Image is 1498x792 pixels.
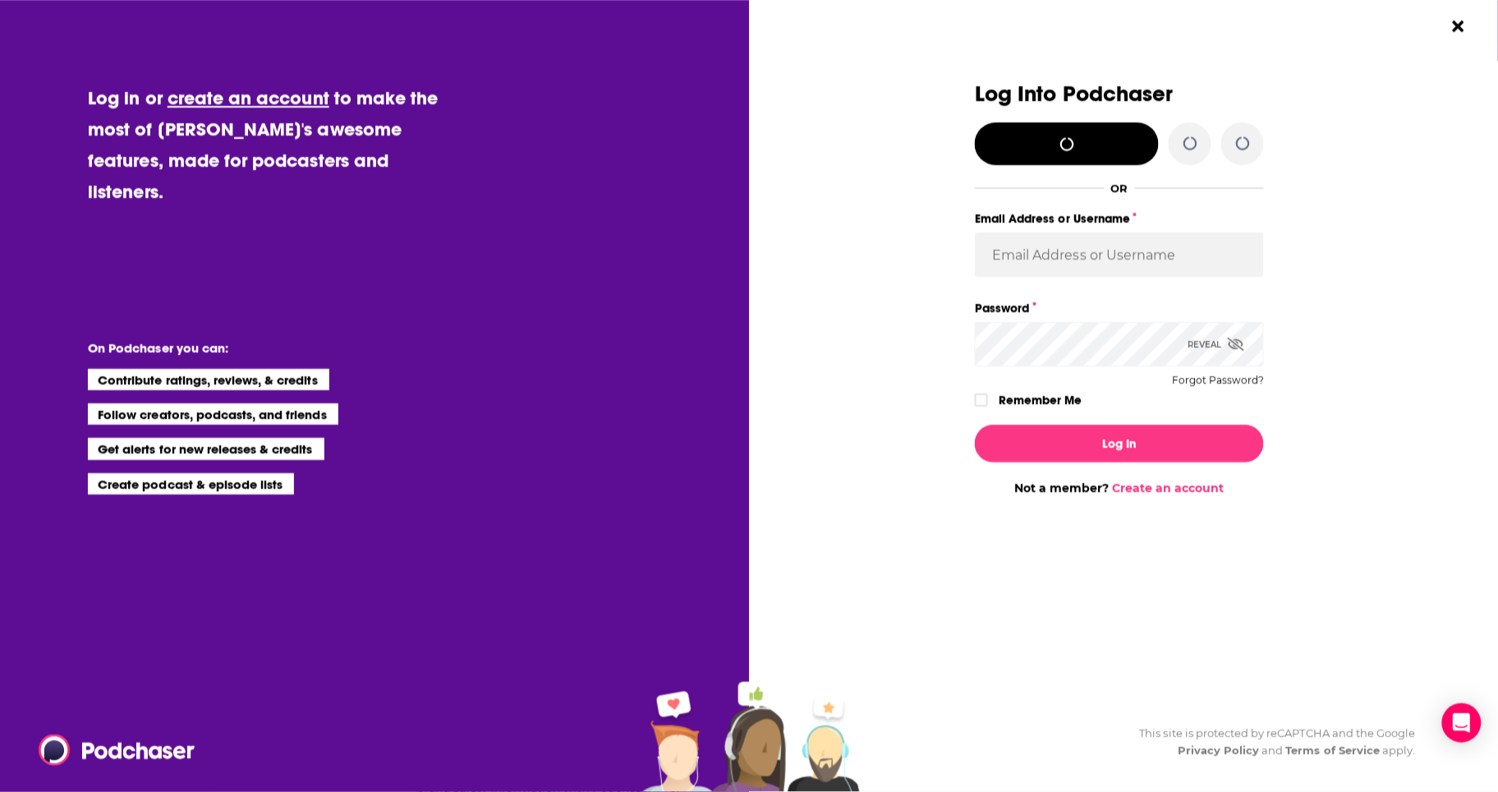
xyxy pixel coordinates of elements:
[1127,725,1416,759] div: This site is protected by reCAPTCHA and the Google and apply.
[1442,703,1482,743] div: Open Intercom Messenger
[1172,375,1264,386] button: Forgot Password?
[975,425,1264,463] button: Log In
[975,233,1264,277] input: Email Address or Username
[39,734,183,766] a: Podchaser - Follow, Share and Rate Podcasts
[975,82,1264,106] h3: Log Into Podchaser
[1286,744,1381,757] a: Terms of Service
[88,369,329,390] li: Contribute ratings, reviews, & credits
[1113,481,1225,495] a: Create an account
[88,403,338,425] li: Follow creators, podcasts, and friends
[975,481,1264,495] div: Not a member?
[168,86,329,109] a: create an account
[1111,182,1128,195] div: OR
[88,438,324,459] li: Get alerts for new releases & credits
[1188,322,1244,366] div: Reveal
[1443,11,1474,42] button: Close Button
[999,389,1082,411] label: Remember Me
[975,208,1264,229] label: Email Address or Username
[1178,744,1260,757] a: Privacy Policy
[88,340,416,356] li: On Podchaser you can:
[39,734,196,766] img: Podchaser - Follow, Share and Rate Podcasts
[88,473,294,495] li: Create podcast & episode lists
[975,297,1264,319] label: Password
